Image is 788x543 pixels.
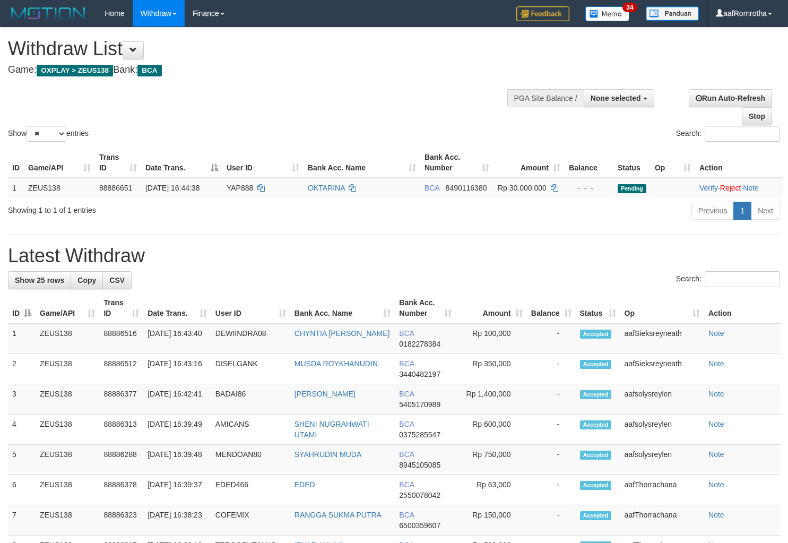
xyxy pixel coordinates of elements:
[720,184,741,192] a: Reject
[308,184,345,192] a: OKTARINA
[295,420,369,439] a: SHENI NUGRAHWATI UTAMI
[399,370,440,378] span: Copy 3440482197 to clipboard
[569,183,609,193] div: - - -
[145,184,200,192] span: [DATE] 16:44:38
[456,293,526,323] th: Amount: activate to sort column ascending
[143,415,211,445] td: [DATE] 16:39:49
[742,107,772,125] a: Stop
[591,94,641,102] span: None selected
[704,293,780,323] th: Action
[507,89,584,107] div: PGA Site Balance /
[456,415,526,445] td: Rp 600,000
[211,293,290,323] th: User ID: activate to sort column ascending
[584,89,654,107] button: None selected
[399,461,440,469] span: Copy 8945105085 to clipboard
[399,340,440,348] span: Copy 0182278384 to clipboard
[36,323,99,354] td: ZEUS138
[8,384,36,415] td: 3
[37,65,113,76] span: OXPLAY > ZEUS138
[527,323,576,354] td: -
[620,323,704,354] td: aafSieksreyneath
[36,415,99,445] td: ZEUS138
[24,148,95,178] th: Game/API: activate to sort column ascending
[527,505,576,536] td: -
[708,511,724,519] a: Note
[8,415,36,445] td: 4
[622,3,637,12] span: 34
[211,505,290,536] td: COFEMIX
[15,276,64,285] span: Show 25 rows
[708,480,724,489] a: Note
[8,271,71,289] a: Show 25 rows
[8,293,36,323] th: ID: activate to sort column descending
[36,384,99,415] td: ZEUS138
[8,5,89,21] img: MOTION_logo.png
[580,390,612,399] span: Accepted
[705,126,780,142] input: Search:
[456,445,526,475] td: Rp 750,000
[211,415,290,445] td: AMICANS
[580,360,612,369] span: Accepted
[420,148,493,178] th: Bank Acc. Number: activate to sort column ascending
[399,521,440,530] span: Copy 6500359607 to clipboard
[8,445,36,475] td: 5
[8,475,36,505] td: 6
[99,184,132,192] span: 88886651
[399,430,440,439] span: Copy 0375285547 to clipboard
[143,293,211,323] th: Date Trans.: activate to sort column ascending
[620,475,704,505] td: aafThorrachana
[36,475,99,505] td: ZEUS138
[456,354,526,384] td: Rp 350,000
[651,148,695,178] th: Op: activate to sort column ascending
[620,445,704,475] td: aafsolysreylen
[527,354,576,384] td: -
[691,202,734,220] a: Previous
[618,184,646,193] span: Pending
[708,420,724,428] a: Note
[143,354,211,384] td: [DATE] 16:43:16
[99,475,143,505] td: 88886378
[399,329,414,338] span: BCA
[99,445,143,475] td: 88886288
[8,245,780,266] h1: Latest Withdraw
[493,148,565,178] th: Amount: activate to sort column ascending
[620,354,704,384] td: aafSieksreyneath
[399,480,414,489] span: BCA
[527,445,576,475] td: -
[77,276,96,285] span: Copy
[8,178,24,197] td: 1
[222,148,304,178] th: User ID: activate to sort column ascending
[295,480,315,489] a: EDED
[8,354,36,384] td: 2
[620,415,704,445] td: aafsolysreylen
[71,271,103,289] a: Copy
[620,293,704,323] th: Op: activate to sort column ascending
[399,450,414,459] span: BCA
[689,89,772,107] a: Run Auto-Refresh
[143,505,211,536] td: [DATE] 16:38:23
[456,505,526,536] td: Rp 150,000
[565,148,613,178] th: Balance
[733,202,751,220] a: 1
[36,354,99,384] td: ZEUS138
[143,445,211,475] td: [DATE] 16:39:48
[99,505,143,536] td: 88886323
[399,491,440,499] span: Copy 2550078042 to clipboard
[580,511,612,520] span: Accepted
[585,6,630,21] img: Button%20Memo.svg
[8,38,515,59] h1: Withdraw List
[8,505,36,536] td: 7
[36,293,99,323] th: Game/API: activate to sort column ascending
[446,184,487,192] span: Copy 8490116380 to clipboard
[620,505,704,536] td: aafThorrachana
[99,384,143,415] td: 88886377
[295,329,390,338] a: CHYNTIA [PERSON_NAME]
[708,359,724,368] a: Note
[527,293,576,323] th: Balance: activate to sort column ascending
[456,475,526,505] td: Rp 63,000
[295,390,356,398] a: [PERSON_NAME]
[211,384,290,415] td: BADAI86
[99,354,143,384] td: 88886512
[24,178,95,197] td: ZEUS138
[743,184,759,192] a: Note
